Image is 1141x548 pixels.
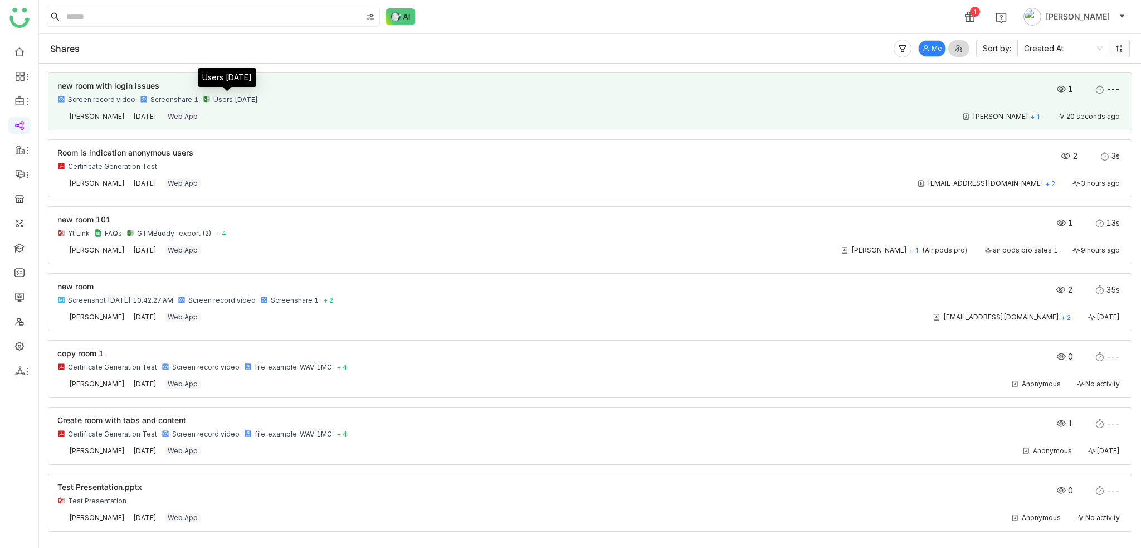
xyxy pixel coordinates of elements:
img: mp4.svg [260,296,268,304]
span: new room [57,282,94,291]
div: [EMAIL_ADDRESS][DOMAIN_NAME] [928,179,1044,188]
img: views.svg [1056,285,1065,294]
span: 13s [1106,219,1120,227]
img: xlsx.svg [203,95,211,103]
div: Users [DATE] [213,95,258,104]
img: help.svg [996,12,1007,23]
img: 684a9aedde261c4b36a3ced9 [57,513,66,522]
span: [DATE] [1096,447,1120,455]
div: Screenshot [DATE] 10.42.27 AM [68,296,173,305]
div: Certificate Generation Test [68,162,157,171]
span: [DATE] [133,246,157,254]
button: [PERSON_NAME] [1021,8,1128,26]
img: views.svg [1061,152,1070,161]
img: mp4.svg [162,363,169,371]
img: stopwatch.svg [1095,219,1104,227]
img: views.svg [1057,85,1066,94]
div: Anonymous [1022,513,1061,522]
div: [PERSON_NAME] [69,380,125,389]
div: [PERSON_NAME] [973,112,1028,121]
span: [DATE] [133,179,157,187]
img: pdf.svg [57,363,65,371]
img: pptx.svg [57,229,65,237]
div: Screenshare 1 [271,296,319,305]
img: share-contact.svg [1022,447,1031,455]
img: share-contact.svg [962,112,971,121]
div: [PERSON_NAME] [69,179,125,188]
img: search-type.svg [366,13,375,22]
div: Web App [165,112,201,121]
span: [DATE] [1096,313,1120,322]
img: logo [9,8,30,28]
div: GTMBuddy-export (2) [137,229,211,238]
img: share-contact.svg [1011,380,1020,389]
img: stopwatch.svg [1095,85,1104,94]
div: Screen record video [188,296,256,305]
span: 35s [1106,285,1120,294]
img: g-xls.svg [94,229,102,237]
span: 2 [1072,152,1084,161]
div: Shares [50,43,80,54]
span: [DATE] [133,112,157,120]
span: --- [1106,419,1120,428]
span: + 4 [337,363,347,372]
div: [PERSON_NAME] [69,246,125,255]
img: oppurtunity.svg [984,246,993,254]
div: [EMAIL_ADDRESS][DOMAIN_NAME] [943,313,1059,322]
img: mp4.svg [178,296,186,304]
img: pdf.svg [57,430,65,438]
span: Create room with tabs and content [57,415,186,425]
div: Web App [165,513,201,522]
div: [PERSON_NAME] [69,513,125,522]
span: + 4 [216,229,226,238]
img: mp4.svg [57,95,65,103]
span: [PERSON_NAME] [1046,11,1110,23]
span: 1 [1068,219,1079,227]
div: Screen record video [172,363,240,372]
span: + 2 [1061,313,1071,322]
img: 684a9aedde261c4b36a3ced9 [57,112,66,121]
div: Web App [165,246,201,255]
div: Screenshare 1 [150,95,198,104]
img: wav.svg [244,430,252,438]
span: + 1 [1030,113,1041,121]
img: views.svg [1057,419,1066,428]
img: 684a9aedde261c4b36a3ced9 [57,246,66,255]
span: [DATE] [133,513,157,522]
span: 20 seconds ago [1066,112,1120,121]
img: 684a9aedde261c4b36a3ced9 [57,313,66,322]
div: Yt Link [68,229,90,238]
img: share-contact.svg [840,246,849,255]
span: 0 [1068,486,1079,495]
span: new room with login issues [57,81,159,90]
img: stopwatch.svg [1100,152,1109,161]
img: avatar [1023,8,1041,26]
div: Test Presentation [68,497,126,506]
img: wav.svg [244,363,252,371]
img: ask-buddy-normal.svg [386,8,416,25]
img: views.svg [1057,219,1066,227]
div: Anonymous [1022,380,1061,389]
img: views.svg [1057,352,1066,361]
img: pptx.svg [57,497,65,505]
div: [PERSON_NAME] [69,112,125,121]
span: air pods pro sales 1 [993,246,1058,255]
span: 9 hours ago [1081,246,1120,255]
img: pdf.svg [57,162,65,170]
img: mp4.svg [140,95,148,103]
span: 3 hours ago [1081,179,1120,188]
span: 1 [1068,419,1079,428]
span: [DATE] [133,447,157,455]
span: No activity [1085,513,1120,522]
div: Screen record video [172,430,240,439]
div: Certificate Generation Test [68,363,157,372]
img: xlsx.svg [126,229,134,237]
div: Certificate Generation Test [68,430,157,439]
img: views.svg [1057,486,1066,495]
span: 3s [1111,152,1120,161]
span: [DATE] [133,313,157,321]
img: png.svg [57,296,65,304]
img: stopwatch.svg [1095,486,1104,495]
div: [PERSON_NAME] [69,313,125,322]
div: Web App [165,447,201,455]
